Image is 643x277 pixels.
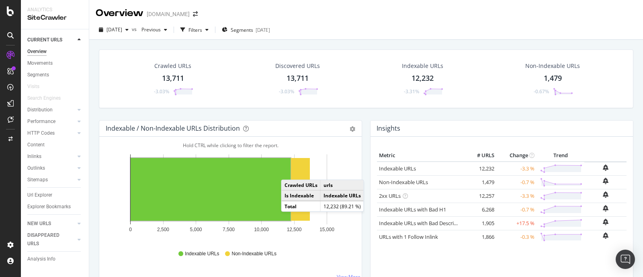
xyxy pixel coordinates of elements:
[287,227,302,232] text: 12,500
[603,205,608,211] div: bell-plus
[27,59,53,68] div: Movements
[282,180,321,191] td: Crawled URLs
[379,206,446,213] a: Indexable URLs with Bad H1
[464,162,496,176] td: 12,232
[256,27,270,33] div: [DATE]
[27,141,45,149] div: Content
[27,129,75,137] a: HTTP Codes
[27,220,51,228] div: NEW URLS
[379,233,438,240] a: URLs with 1 Follow Inlink
[157,227,169,232] text: 2,500
[27,176,75,184] a: Sitemaps
[147,10,190,18] div: [DOMAIN_NAME]
[106,150,352,243] svg: A chart.
[464,150,496,162] th: # URLS
[525,62,580,70] div: Non-Indexable URLs
[219,23,273,36] button: Segments[DATE]
[27,106,75,114] a: Distribution
[379,165,416,172] a: Indexable URLs
[379,192,401,199] a: 2xx URLs
[27,71,83,79] a: Segments
[377,150,464,162] th: Metric
[162,73,184,84] div: 13,711
[27,255,55,263] div: Analysis Info
[320,201,364,211] td: 12,232 (89.21 %)
[402,62,443,70] div: Indexable URLs
[496,230,537,244] td: -0.3 %
[377,123,400,134] h4: Insights
[190,227,202,232] text: 5,000
[464,230,496,244] td: 1,866
[177,23,212,36] button: Filters
[404,88,419,95] div: -3.31%
[129,227,132,232] text: 0
[27,152,75,161] a: Inlinks
[319,227,334,232] text: 15,000
[231,27,253,33] span: Segments
[27,231,68,248] div: DISAPPEARED URLS
[254,227,269,232] text: 10,000
[27,59,83,68] a: Movements
[464,216,496,230] td: 1,905
[320,180,364,191] td: urls
[496,162,537,176] td: -3.3 %
[279,88,294,95] div: -3.03%
[282,190,321,201] td: Is Indexable
[603,232,608,239] div: bell-plus
[27,129,55,137] div: HTTP Codes
[27,117,75,126] a: Performance
[27,141,83,149] a: Content
[464,175,496,189] td: 1,479
[603,191,608,198] div: bell-plus
[132,26,138,33] span: vs
[27,13,82,23] div: SiteCrawler
[379,179,428,186] a: Non-Indexable URLs
[27,82,47,91] a: Visits
[27,36,75,44] a: CURRENT URLS
[96,23,132,36] button: [DATE]
[193,11,198,17] div: arrow-right-arrow-left
[603,164,608,171] div: bell-plus
[27,106,53,114] div: Distribution
[27,255,83,263] a: Analysis Info
[106,26,122,33] span: 2025 Jun. 30th
[603,178,608,184] div: bell-plus
[138,23,170,36] button: Previous
[27,6,82,13] div: Analytics
[616,250,635,269] div: Open Intercom Messenger
[464,189,496,203] td: 12,257
[275,62,320,70] div: Discovered URLs
[106,124,240,132] div: Indexable / Non-Indexable URLs Distribution
[27,176,48,184] div: Sitemaps
[496,216,537,230] td: +17.5 %
[154,88,169,95] div: -3.03%
[27,117,55,126] div: Performance
[231,250,276,257] span: Non-Indexable URLs
[534,88,549,95] div: -0.67%
[412,73,434,84] div: 12,232
[27,47,47,56] div: Overview
[496,150,537,162] th: Change
[282,201,321,211] td: Total
[464,203,496,216] td: 6,268
[496,203,537,216] td: -0.7 %
[138,26,161,33] span: Previous
[496,189,537,203] td: -3.3 %
[27,164,75,172] a: Outlinks
[27,203,71,211] div: Explorer Bookmarks
[223,227,235,232] text: 7,500
[27,220,75,228] a: NEW URLS
[154,62,191,70] div: Crawled URLs
[27,152,41,161] div: Inlinks
[379,220,467,227] a: Indexable URLs with Bad Description
[27,47,83,56] a: Overview
[27,94,69,103] a: Search Engines
[27,191,52,199] div: Url Explorer
[287,73,309,84] div: 13,711
[27,36,62,44] div: CURRENT URLS
[27,164,45,172] div: Outlinks
[185,250,219,257] span: Indexable URLs
[603,219,608,225] div: bell-plus
[27,231,75,248] a: DISAPPEARED URLS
